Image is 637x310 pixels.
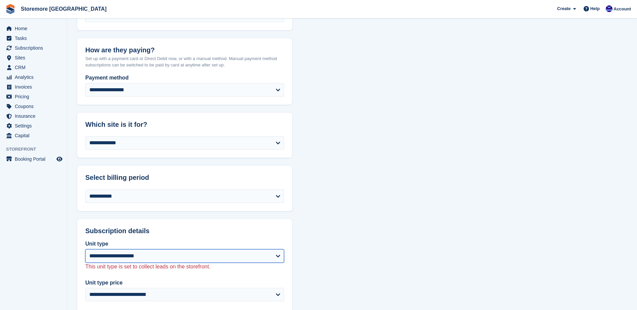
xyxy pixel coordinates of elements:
[6,146,67,153] span: Storefront
[3,111,63,121] a: menu
[3,34,63,43] a: menu
[3,121,63,131] a: menu
[85,74,284,82] label: Payment method
[85,46,284,54] h2: How are they paying?
[3,131,63,140] a: menu
[15,82,55,92] span: Invoices
[15,72,55,82] span: Analytics
[15,24,55,33] span: Home
[5,4,15,14] img: stora-icon-8386f47178a22dfd0bd8f6a31ec36ba5ce8667c1dd55bd0f319d3a0aa187defe.svg
[15,34,55,43] span: Tasks
[3,43,63,53] a: menu
[55,155,63,163] a: Preview store
[3,72,63,82] a: menu
[15,131,55,140] span: Capital
[15,43,55,53] span: Subscriptions
[557,5,571,12] span: Create
[613,6,631,12] span: Account
[606,5,612,12] img: Angela
[18,3,109,14] a: Storemore [GEOGRAPHIC_DATA]
[15,121,55,131] span: Settings
[15,92,55,101] span: Pricing
[3,154,63,164] a: menu
[3,24,63,33] a: menu
[85,227,284,235] h2: Subscription details
[85,240,284,248] label: Unit type
[85,279,284,287] label: Unit type price
[15,111,55,121] span: Insurance
[15,63,55,72] span: CRM
[3,92,63,101] a: menu
[590,5,600,12] span: Help
[3,82,63,92] a: menu
[85,174,284,182] h2: Select billing period
[15,154,55,164] span: Booking Portal
[85,55,284,68] p: Set up with a payment card or Direct Debit now, or with a manual method. Manual payment method su...
[3,102,63,111] a: menu
[3,63,63,72] a: menu
[15,102,55,111] span: Coupons
[85,121,284,128] h2: Which site is it for?
[3,53,63,62] a: menu
[15,53,55,62] span: Sites
[85,263,284,271] p: This unit type is set to collect leads on the storefront.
